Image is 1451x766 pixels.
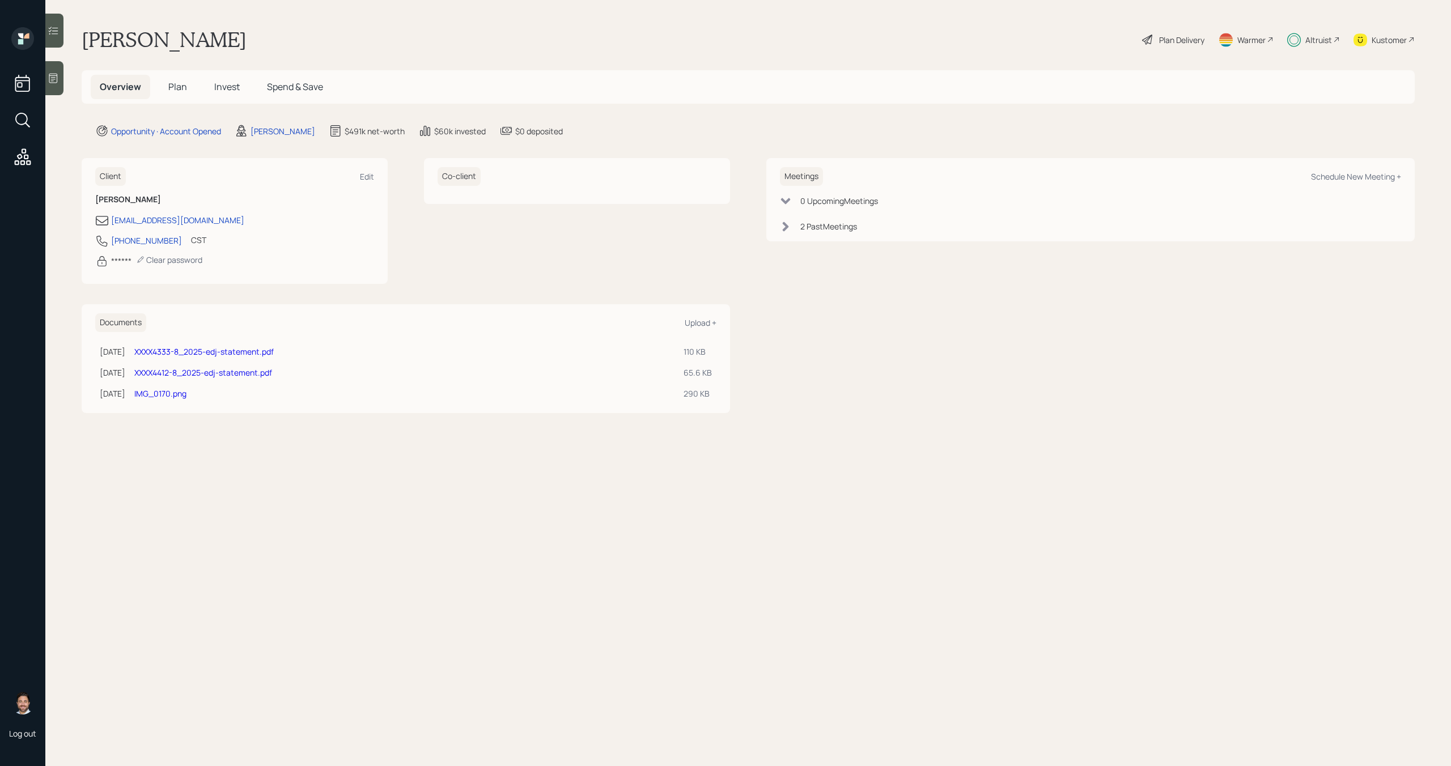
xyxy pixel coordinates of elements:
[1311,171,1401,182] div: Schedule New Meeting +
[111,214,244,226] div: [EMAIL_ADDRESS][DOMAIN_NAME]
[134,388,186,399] a: IMG_0170.png
[434,125,486,137] div: $60k invested
[360,171,374,182] div: Edit
[100,80,141,93] span: Overview
[1305,34,1332,46] div: Altruist
[684,346,712,358] div: 110 KB
[95,313,146,332] h6: Documents
[9,728,36,739] div: Log out
[134,346,274,357] a: XXXX4333-8_2025-edj-statement.pdf
[684,388,712,399] div: 290 KB
[800,220,857,232] div: 2 Past Meeting s
[267,80,323,93] span: Spend & Save
[685,317,716,328] div: Upload +
[1372,34,1407,46] div: Kustomer
[111,235,182,246] div: [PHONE_NUMBER]
[100,388,125,399] div: [DATE]
[1159,34,1204,46] div: Plan Delivery
[95,195,374,205] h6: [PERSON_NAME]
[251,125,315,137] div: [PERSON_NAME]
[438,167,481,186] h6: Co-client
[780,167,823,186] h6: Meetings
[100,367,125,378] div: [DATE]
[11,692,34,714] img: michael-russo-headshot.png
[168,80,187,93] span: Plan
[100,346,125,358] div: [DATE]
[1237,34,1266,46] div: Warmer
[111,125,221,137] div: Opportunity · Account Opened
[515,125,563,137] div: $0 deposited
[134,367,272,378] a: XXXX4412-8_2025-edj-statement.pdf
[345,125,405,137] div: $491k net-worth
[136,254,202,265] div: Clear password
[800,195,878,207] div: 0 Upcoming Meeting s
[214,80,240,93] span: Invest
[684,367,712,378] div: 65.6 KB
[191,234,206,246] div: CST
[95,167,126,186] h6: Client
[82,27,247,52] h1: [PERSON_NAME]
